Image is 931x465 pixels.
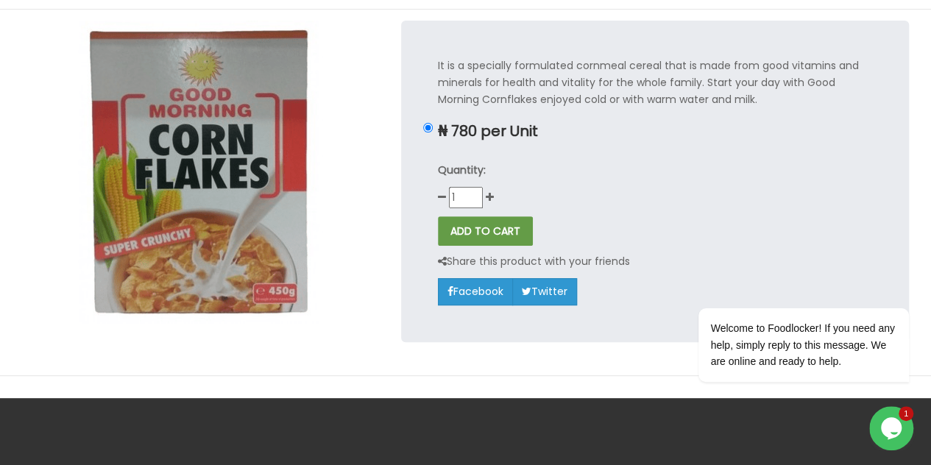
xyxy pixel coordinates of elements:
[423,123,433,132] input: ₦ 780 per Unit
[438,278,513,305] a: Facebook
[22,21,375,323] img: Good Morning Corn flakes 450g
[438,163,486,177] strong: Quantity:
[438,253,630,270] p: Share this product with your friends
[782,19,800,38] span: 0
[286,31,706,57] input: Search our variety of products
[438,216,533,246] button: ADD TO CART
[869,406,916,450] iframe: chat widget
[651,225,916,399] iframe: chat widget
[438,123,872,140] p: ₦ 780 per Unit
[512,278,577,305] a: Twitter
[197,31,288,57] button: All Products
